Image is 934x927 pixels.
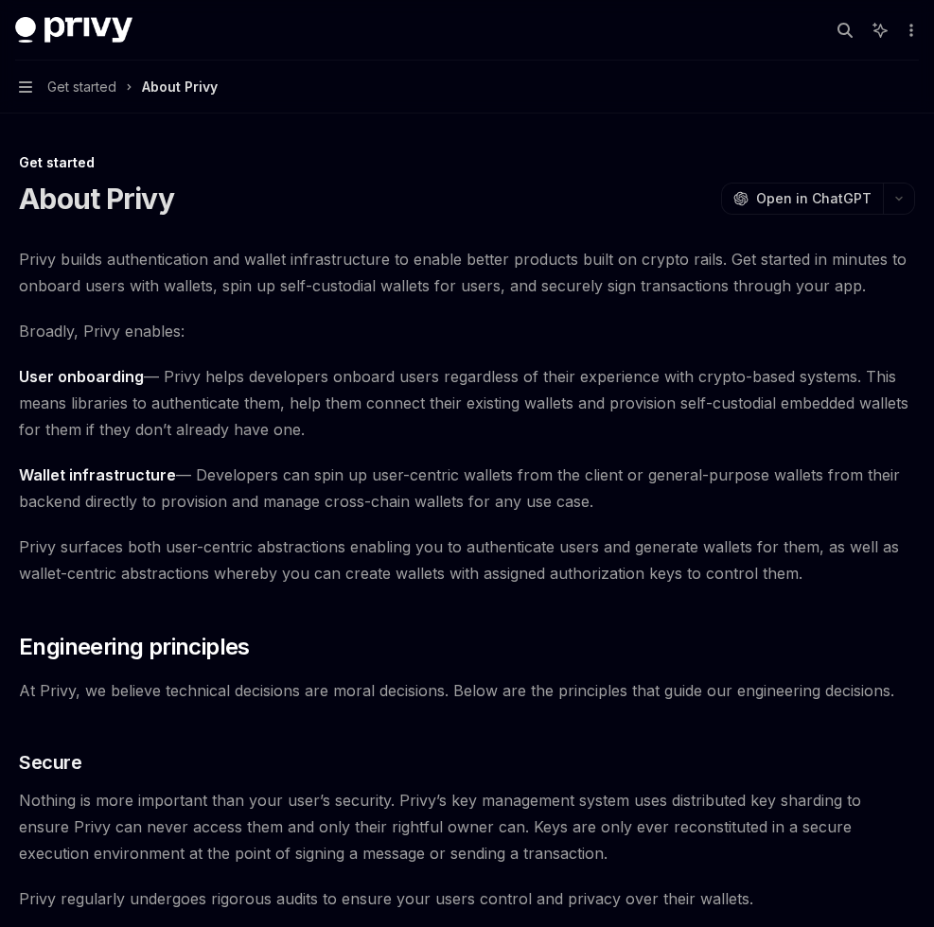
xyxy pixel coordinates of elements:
[19,462,915,515] span: — Developers can spin up user-centric wallets from the client or general-purpose wallets from the...
[47,76,116,98] span: Get started
[19,533,915,586] span: Privy surfaces both user-centric abstractions enabling you to authenticate users and generate wal...
[900,17,919,44] button: More actions
[19,632,250,662] span: Engineering principles
[19,182,174,216] h1: About Privy
[19,363,915,443] span: — Privy helps developers onboard users regardless of their experience with crypto-based systems. ...
[142,76,218,98] div: About Privy
[19,465,176,484] strong: Wallet infrastructure
[721,183,883,215] button: Open in ChatGPT
[15,17,132,44] img: dark logo
[756,189,872,208] span: Open in ChatGPT
[19,787,915,866] span: Nothing is more important than your user’s security. Privy’s key management system uses distribut...
[19,367,144,386] strong: User onboarding
[19,318,915,344] span: Broadly, Privy enables:
[19,677,915,704] span: At Privy, we believe technical decisions are moral decisions. Below are the principles that guide...
[19,153,915,172] div: Get started
[19,885,915,912] span: Privy regularly undergoes rigorous audits to ensure your users control and privacy over their wal...
[19,749,81,776] span: Secure
[19,246,915,299] span: Privy builds authentication and wallet infrastructure to enable better products built on crypto r...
